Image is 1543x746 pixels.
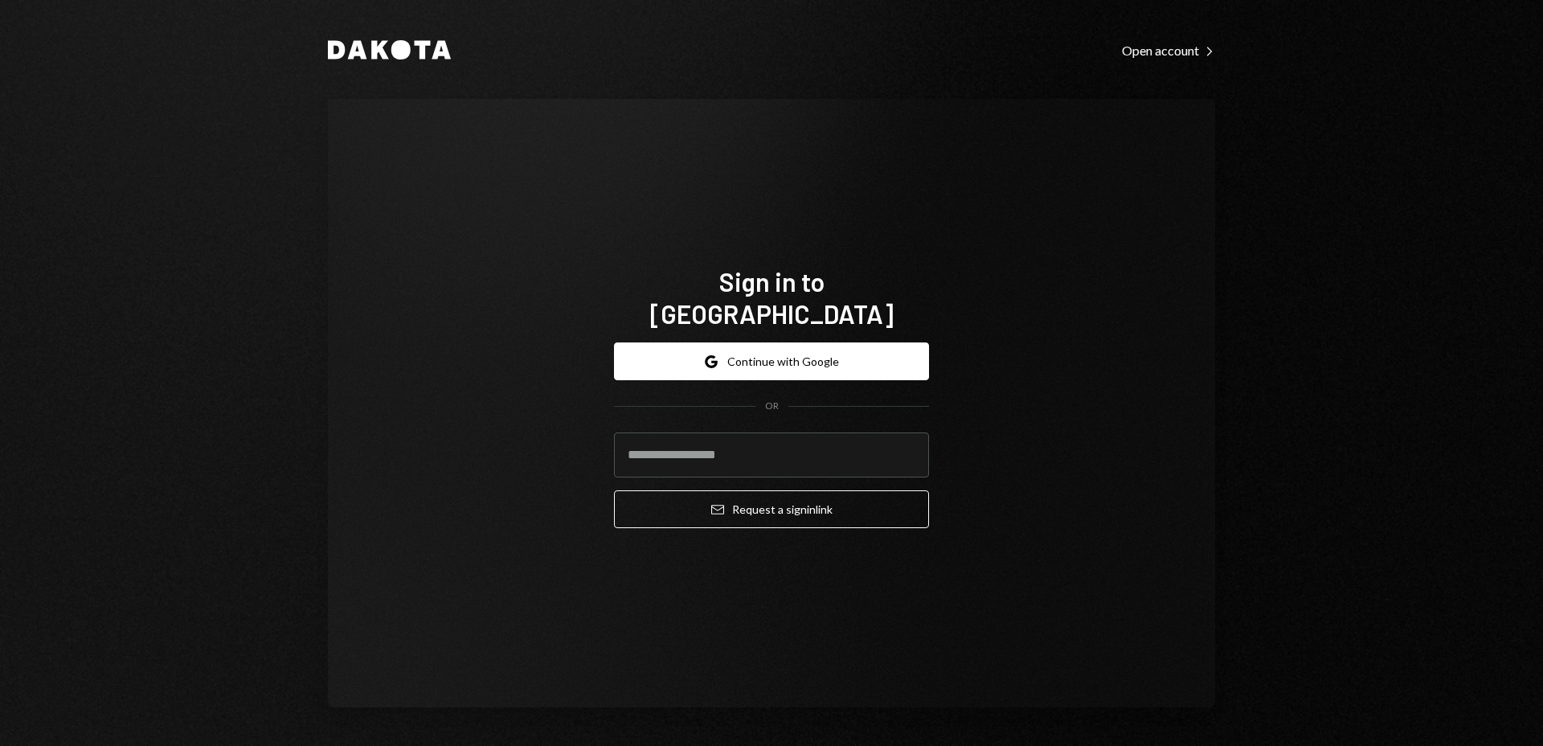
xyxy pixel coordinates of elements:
[614,342,929,380] button: Continue with Google
[765,400,779,413] div: OR
[614,265,929,330] h1: Sign in to [GEOGRAPHIC_DATA]
[1122,43,1215,59] div: Open account
[1122,41,1215,59] a: Open account
[614,490,929,528] button: Request a signinlink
